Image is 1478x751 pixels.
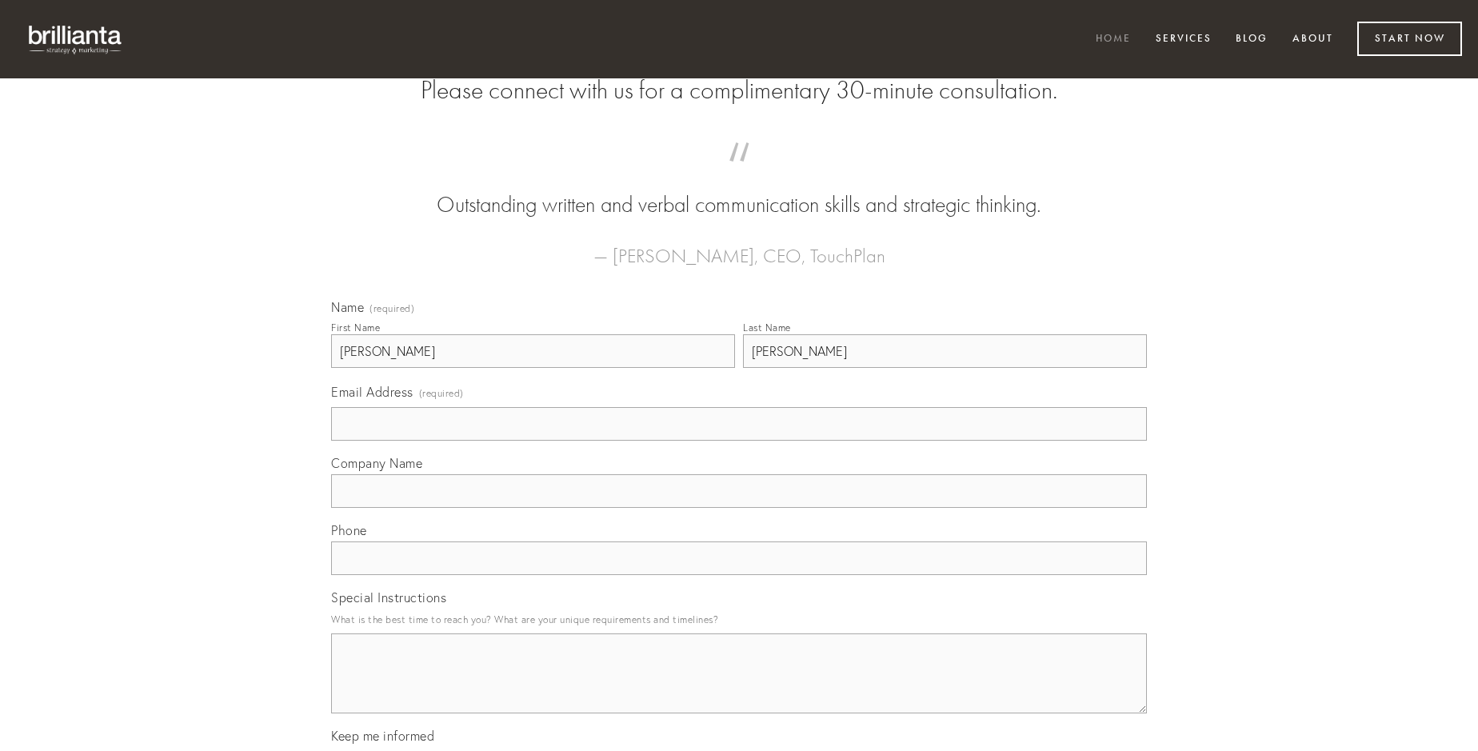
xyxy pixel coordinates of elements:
[419,382,464,404] span: (required)
[1145,26,1222,53] a: Services
[331,299,364,315] span: Name
[369,304,414,314] span: (required)
[357,158,1121,190] span: “
[16,16,136,62] img: brillianta - research, strategy, marketing
[1085,26,1141,53] a: Home
[331,522,367,538] span: Phone
[331,384,413,400] span: Email Address
[357,221,1121,272] figcaption: — [PERSON_NAME], CEO, TouchPlan
[331,455,422,471] span: Company Name
[1282,26,1344,53] a: About
[331,75,1147,106] h2: Please connect with us for a complimentary 30-minute consultation.
[331,322,380,334] div: First Name
[357,158,1121,221] blockquote: Outstanding written and verbal communication skills and strategic thinking.
[331,728,434,744] span: Keep me informed
[1357,22,1462,56] a: Start Now
[331,609,1147,630] p: What is the best time to reach you? What are your unique requirements and timelines?
[331,589,446,605] span: Special Instructions
[743,322,791,334] div: Last Name
[1225,26,1278,53] a: Blog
